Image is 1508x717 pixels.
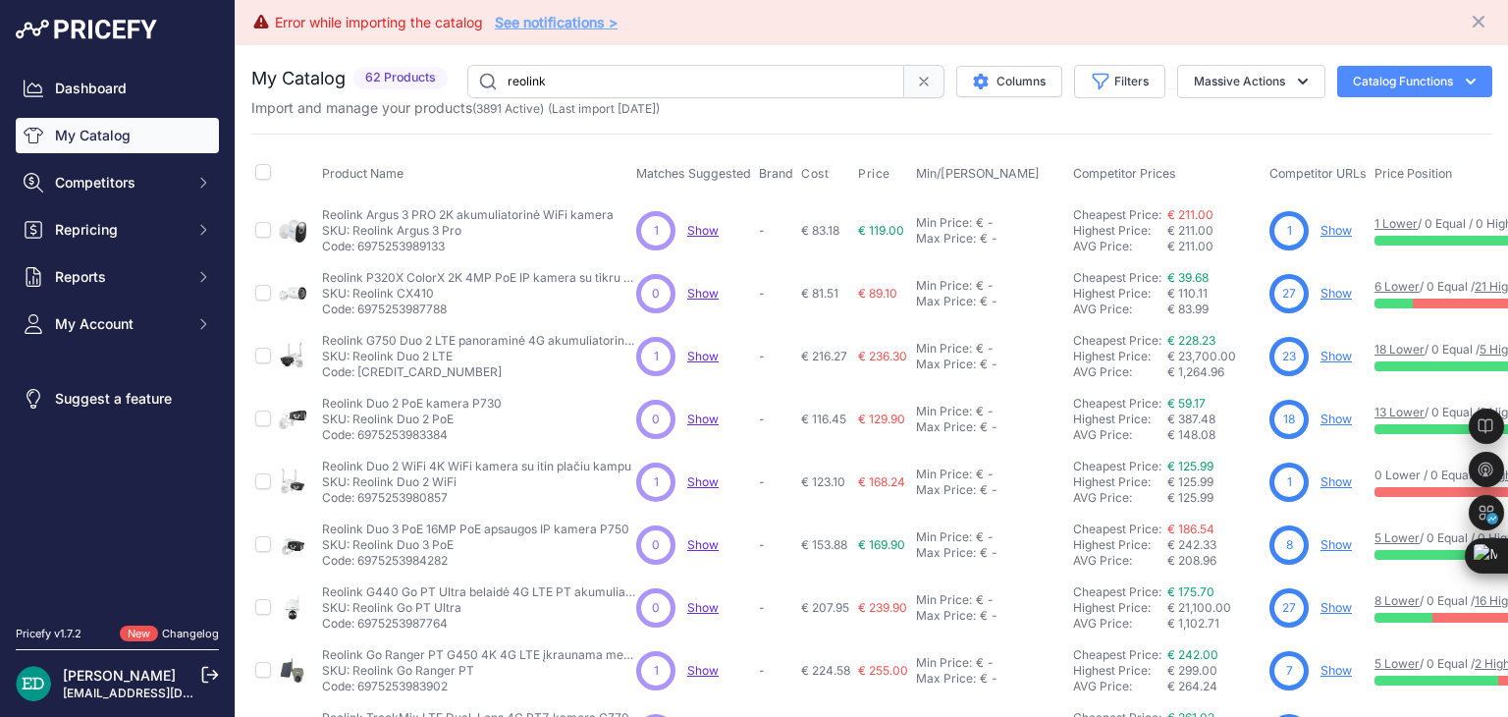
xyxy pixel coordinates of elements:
[652,411,660,428] span: 0
[759,600,793,616] p: -
[1073,333,1161,348] a: Cheapest Price:
[976,467,984,482] div: €
[1167,427,1262,443] div: € 148.08
[467,65,904,98] input: Search
[801,537,847,552] span: € 153.88
[988,294,997,309] div: -
[916,341,972,357] div: Min Price:
[980,545,988,561] div: €
[1286,536,1293,554] span: 8
[759,537,793,553] p: -
[1167,207,1213,222] a: € 211.00
[976,341,984,357] div: €
[687,223,719,238] span: Show
[16,259,219,295] button: Reports
[988,545,997,561] div: -
[548,101,660,116] span: (Last import [DATE])
[858,412,905,426] span: € 129.90
[1073,207,1161,222] a: Cheapest Price:
[16,20,157,39] img: Pricefy Logo
[1320,286,1352,301] a: Show
[858,663,908,678] span: € 255.00
[120,626,158,642] span: New
[1074,65,1165,98] button: Filters
[687,663,719,678] span: Show
[1073,490,1167,506] div: AVG Price:
[980,671,988,687] div: €
[251,65,346,92] h2: My Catalog
[858,600,907,615] span: € 239.90
[322,239,614,254] p: Code: 6975253989133
[976,215,984,231] div: €
[1320,663,1352,678] a: Show
[652,285,660,303] span: 0
[916,166,1040,181] span: Min/[PERSON_NAME]
[1073,679,1167,694] div: AVG Price:
[322,474,631,490] p: SKU: Reolink Duo 2 WiFi
[322,427,502,443] p: Code: 6975253983384
[980,231,988,247] div: €
[1282,599,1296,617] span: 27
[1320,537,1352,552] a: Show
[916,467,972,482] div: Min Price:
[1167,474,1213,489] span: € 125.99
[1167,239,1262,254] div: € 211.00
[916,655,972,671] div: Min Price:
[322,333,636,349] p: Reolink G750 Duo 2 LTE panoraminė 4G akumuliatorinė kamera
[1073,427,1167,443] div: AVG Price:
[322,522,629,537] p: Reolink Duo 3 PoE 16MP PoE apsaugos IP kamera P750
[495,14,618,30] a: See notifications >
[1374,593,1420,608] a: 8 Lower
[652,536,660,554] span: 0
[1374,342,1425,357] a: 18 Lower
[801,223,839,238] span: € 83.18
[988,419,997,435] div: -
[1073,239,1167,254] div: AVG Price:
[1073,537,1167,553] div: Highest Price:
[801,166,829,182] span: Cost
[1337,66,1492,97] button: Catalog Functions
[322,166,404,181] span: Product Name
[1073,474,1167,490] div: Highest Price:
[988,608,997,624] div: -
[687,600,719,615] a: Show
[916,592,972,608] div: Min Price:
[1167,600,1231,615] span: € 21,100.00
[162,627,219,640] a: Changelog
[654,662,659,680] span: 1
[55,220,184,240] span: Repricing
[1320,600,1352,615] a: Show
[652,599,660,617] span: 0
[759,412,793,427] p: -
[916,608,976,624] div: Max Price:
[687,286,719,301] a: Show
[636,166,751,181] span: Matches Suggested
[353,67,448,89] span: 62 Products
[1167,364,1262,380] div: € 1,264.96
[984,592,994,608] div: -
[687,412,719,426] span: Show
[984,529,994,545] div: -
[1073,166,1176,181] span: Competitor Prices
[16,165,219,200] button: Competitors
[858,166,890,182] span: Price
[1374,216,1418,231] a: 1 Lower
[916,529,972,545] div: Min Price:
[1167,647,1218,662] a: € 242.00
[322,663,636,679] p: SKU: Reolink Go Ranger PT
[1167,302,1262,317] div: € 83.99
[687,349,719,363] a: Show
[759,663,793,679] p: -
[1283,411,1295,428] span: 18
[1167,223,1213,238] span: € 211.00
[16,71,219,106] a: Dashboard
[63,686,268,700] a: [EMAIL_ADDRESS][DOMAIN_NAME]
[984,341,994,357] div: -
[1073,459,1161,473] a: Cheapest Price:
[687,537,719,552] a: Show
[654,222,659,240] span: 1
[1167,584,1214,599] a: € 175.70
[988,482,997,498] div: -
[916,294,976,309] div: Max Price:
